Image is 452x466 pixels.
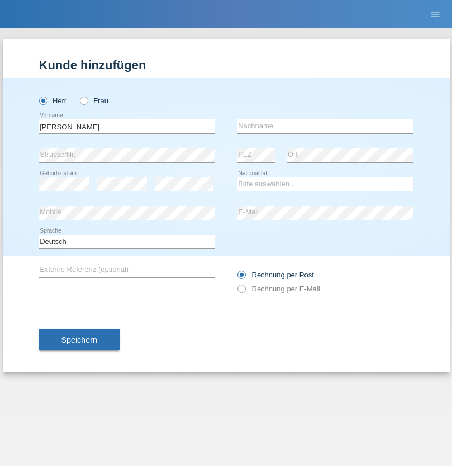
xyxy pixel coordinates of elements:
[80,97,87,104] input: Frau
[80,97,108,105] label: Frau
[424,11,446,17] a: menu
[39,329,120,350] button: Speichern
[237,271,314,279] label: Rechnung per Post
[61,335,97,344] span: Speichern
[39,97,46,104] input: Herr
[39,97,67,105] label: Herr
[39,58,413,72] h1: Kunde hinzufügen
[237,285,245,299] input: Rechnung per E-Mail
[430,9,441,20] i: menu
[237,285,320,293] label: Rechnung per E-Mail
[237,271,245,285] input: Rechnung per Post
